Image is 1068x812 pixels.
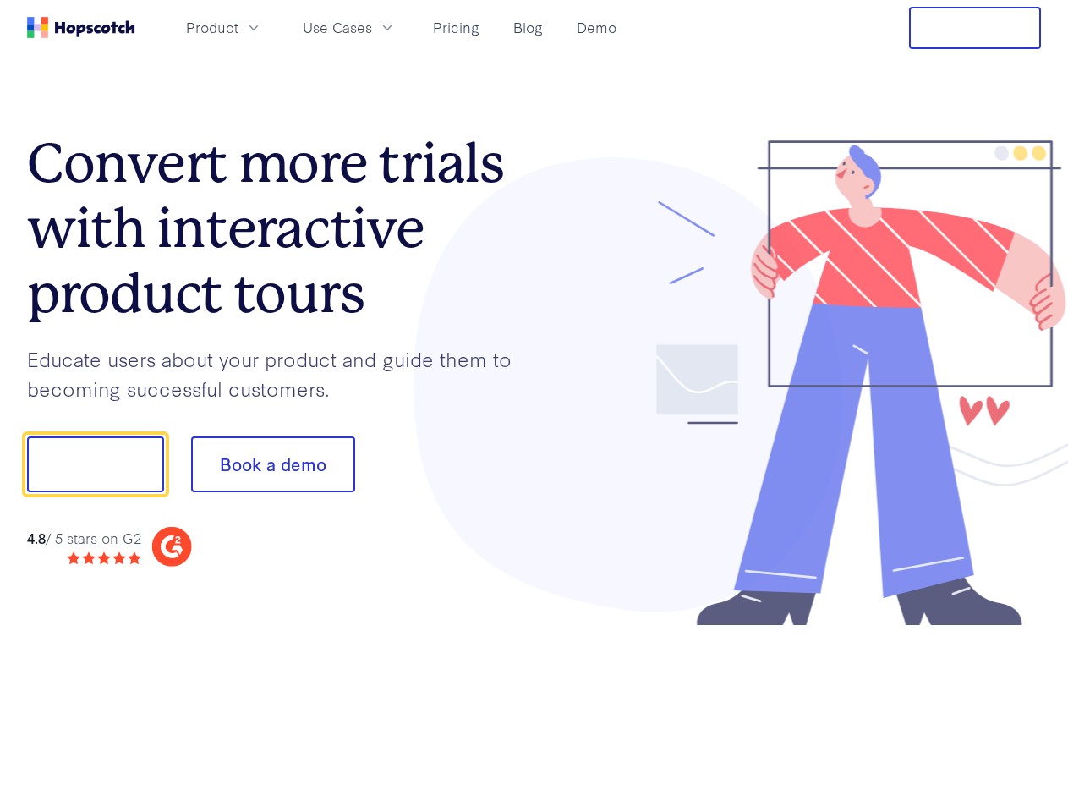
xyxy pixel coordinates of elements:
[507,14,550,41] a: Blog
[191,436,355,492] button: Book a demo
[186,17,238,38] span: Product
[426,14,486,41] a: Pricing
[303,17,372,38] span: Use Cases
[27,131,534,326] h1: Convert more trials with interactive product tours
[570,14,623,41] a: Demo
[293,14,406,41] button: Use Cases
[27,344,534,403] p: Educate users about your product and guide them to becoming successful customers.
[27,528,46,547] strong: 4.8
[176,14,272,41] button: Product
[27,17,135,38] a: Home
[27,436,164,492] button: Show me!
[27,528,141,549] div: / 5 stars on G2
[909,7,1041,49] button: Free Trial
